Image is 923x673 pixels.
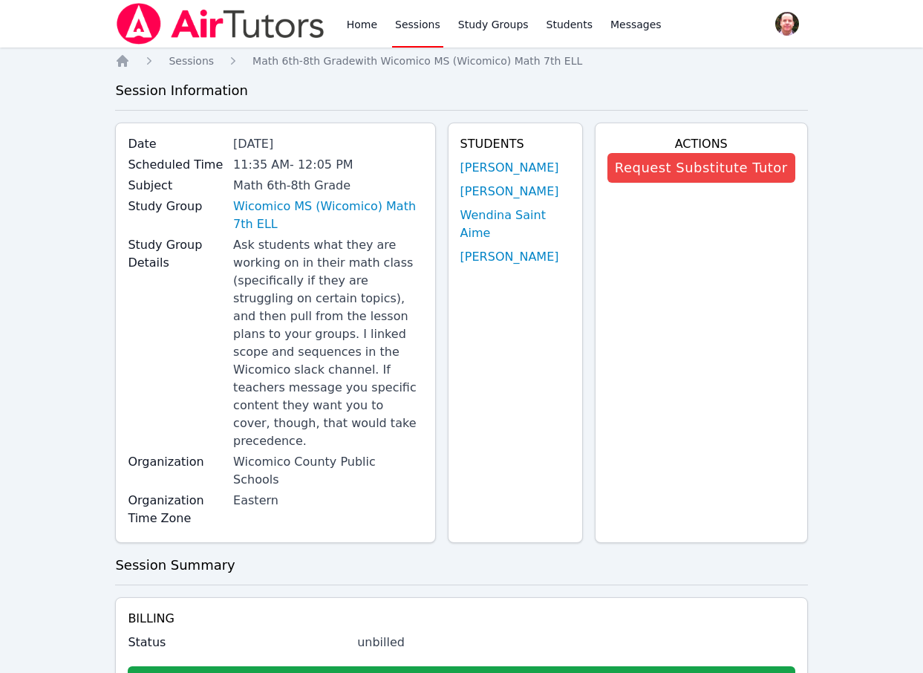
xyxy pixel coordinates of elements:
div: Math 6th-8th Grade [233,177,423,195]
a: [PERSON_NAME] [460,248,559,266]
div: Wicomico County Public Schools [233,453,423,489]
span: Math 6th-8th Grade with Wicomico MS (Wicomico) Math 7th ELL [252,55,582,67]
label: Status [128,634,348,651]
div: unbilled [357,634,795,651]
a: [PERSON_NAME] [460,159,559,177]
div: [DATE] [233,135,423,153]
h3: Session Information [115,80,807,101]
nav: Breadcrumb [115,53,807,68]
label: Organization Time Zone [128,492,224,527]
img: Air Tutors [115,3,325,45]
a: Wendina Saint Aime [460,207,570,242]
span: Messages [610,17,662,32]
h4: Actions [607,135,795,153]
div: Ask students what they are working on in their math class (specifically if they are struggling on... [233,236,423,450]
label: Organization [128,453,224,471]
a: Math 6th-8th Gradewith Wicomico MS (Wicomico) Math 7th ELL [252,53,582,68]
h4: Billing [128,610,795,628]
label: Study Group Details [128,236,224,272]
label: Study Group [128,198,224,215]
a: [PERSON_NAME] [460,183,559,201]
span: Sessions [169,55,214,67]
div: Eastern [233,492,423,510]
label: Date [128,135,224,153]
a: Wicomico MS (Wicomico) Math 7th ELL [233,198,423,233]
button: Request Substitute Tutor [607,153,795,183]
div: 11:35 AM - 12:05 PM [233,156,423,174]
h4: Students [460,135,570,153]
label: Scheduled Time [128,156,224,174]
h3: Session Summary [115,555,807,576]
a: Sessions [169,53,214,68]
label: Subject [128,177,224,195]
